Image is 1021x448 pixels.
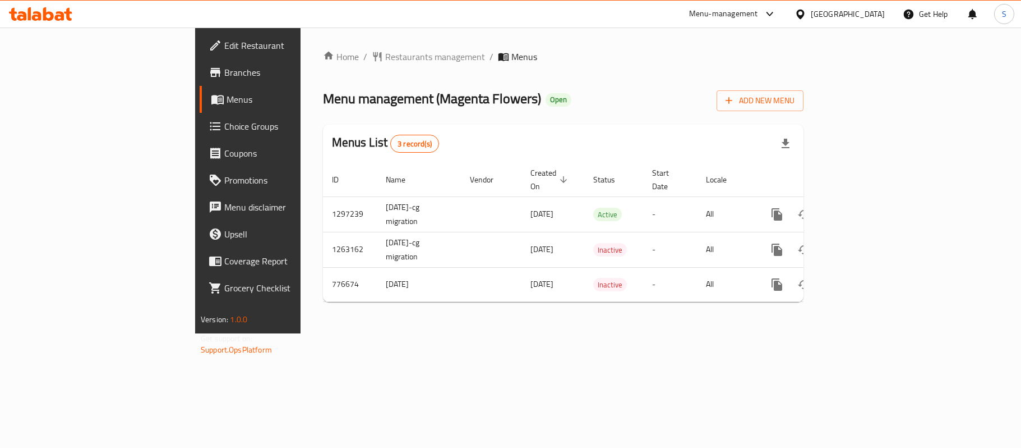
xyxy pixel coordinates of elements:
[791,236,817,263] button: Change Status
[200,113,366,140] a: Choice Groups
[201,342,272,357] a: Support.OpsPlatform
[224,173,357,187] span: Promotions
[470,173,508,186] span: Vendor
[726,94,794,108] span: Add New Menu
[323,86,541,111] span: Menu management ( Magenta Flowers )
[717,90,803,111] button: Add New Menu
[593,244,627,257] span: Inactive
[772,130,799,157] div: Export file
[643,196,697,232] td: -
[697,232,755,267] td: All
[697,267,755,301] td: All
[230,312,247,327] span: 1.0.0
[489,50,493,63] li: /
[1002,8,1006,20] span: S
[323,50,803,63] nav: breadcrumb
[224,147,357,160] span: Coupons
[546,93,571,107] div: Open
[377,267,461,301] td: [DATE]
[200,32,366,59] a: Edit Restaurant
[791,201,817,228] button: Change Status
[377,232,461,267] td: [DATE]-cg migration
[200,140,366,167] a: Coupons
[811,8,885,20] div: [GEOGRAPHIC_DATA]
[332,173,353,186] span: ID
[200,248,366,275] a: Coverage Report
[332,134,439,153] h2: Menus List
[652,166,683,193] span: Start Date
[546,95,571,104] span: Open
[530,207,553,221] span: [DATE]
[224,66,357,79] span: Branches
[224,281,357,295] span: Grocery Checklist
[706,173,741,186] span: Locale
[689,7,758,21] div: Menu-management
[224,227,357,241] span: Upsell
[390,135,439,153] div: Total records count
[224,200,357,214] span: Menu disclaimer
[593,173,630,186] span: Status
[391,139,438,149] span: 3 record(s)
[200,59,366,86] a: Branches
[200,86,366,113] a: Menus
[227,93,357,106] span: Menus
[386,173,420,186] span: Name
[791,271,817,298] button: Change Status
[200,221,366,248] a: Upsell
[643,232,697,267] td: -
[764,271,791,298] button: more
[385,50,485,63] span: Restaurants management
[764,236,791,263] button: more
[755,163,880,197] th: Actions
[593,278,627,291] span: Inactive
[224,120,357,133] span: Choice Groups
[511,50,537,63] span: Menus
[323,163,880,302] table: enhanced table
[224,39,357,52] span: Edit Restaurant
[372,50,485,63] a: Restaurants management
[377,196,461,232] td: [DATE]-cg migration
[200,194,366,221] a: Menu disclaimer
[201,331,252,346] span: Get support on:
[200,275,366,301] a: Grocery Checklist
[697,196,755,232] td: All
[530,277,553,291] span: [DATE]
[201,312,228,327] span: Version:
[593,208,622,221] span: Active
[764,201,791,228] button: more
[643,267,697,301] td: -
[224,254,357,268] span: Coverage Report
[530,166,571,193] span: Created On
[200,167,366,194] a: Promotions
[530,242,553,257] span: [DATE]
